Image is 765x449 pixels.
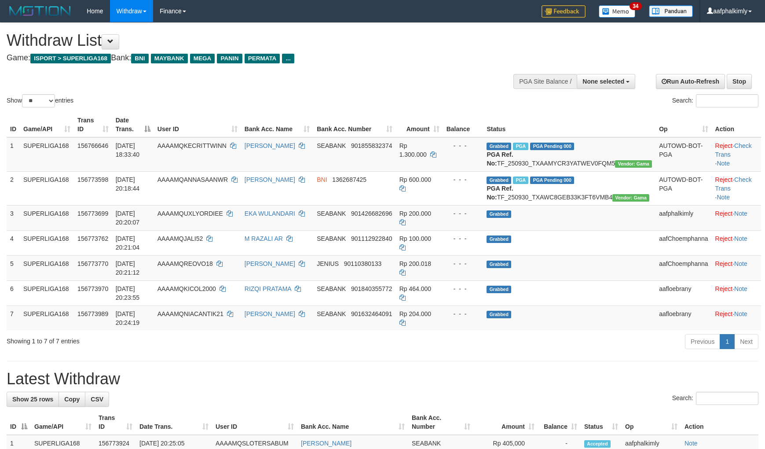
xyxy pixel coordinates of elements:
[241,112,313,137] th: Bank Acc. Name: activate to sort column ascending
[12,396,53,403] span: Show 25 rows
[412,440,441,447] span: SEABANK
[447,209,480,218] div: - - -
[487,236,511,243] span: Grabbed
[157,260,213,267] span: AAAAMQREOVO18
[351,285,392,292] span: Copy 901840355772 to clipboard
[715,176,752,192] a: Check Trans
[7,4,73,18] img: MOTION_logo.png
[622,410,681,435] th: Op: activate to sort column ascending
[487,286,511,293] span: Grabbed
[7,137,20,172] td: 1
[612,194,649,202] span: Vendor URL: https://trx31.1velocity.biz
[447,284,480,293] div: - - -
[655,305,711,331] td: aafloebrany
[7,32,501,49] h1: Withdraw List
[727,74,752,89] a: Stop
[157,310,223,317] span: AAAAMQNIACANTIK21
[7,171,20,205] td: 2
[655,112,711,137] th: Op: activate to sort column ascending
[317,235,346,242] span: SEABANK
[116,235,140,251] span: [DATE] 20:21:04
[447,234,480,243] div: - - -
[245,210,295,217] a: EKA WULANDARI
[487,261,511,268] span: Grabbed
[399,285,431,292] span: Rp 464.000
[245,54,280,63] span: PERMATA
[684,440,698,447] a: Note
[655,137,711,172] td: AUTOWD-BOT-PGA
[282,54,294,63] span: ...
[77,285,108,292] span: 156773970
[20,171,74,205] td: SUPERLIGA168
[399,176,431,183] span: Rp 600.000
[157,210,223,217] span: AAAAMQUXLYORDIEE
[190,54,215,63] span: MEGA
[344,260,382,267] span: Copy 90110380133 to clipboard
[85,392,109,407] a: CSV
[20,205,74,230] td: SUPERLIGA168
[734,235,747,242] a: Note
[351,210,392,217] span: Copy 901426682696 to clipboard
[77,235,108,242] span: 156773762
[245,310,295,317] a: [PERSON_NAME]
[630,2,641,10] span: 34
[245,142,295,149] a: [PERSON_NAME]
[20,112,74,137] th: Game/API: activate to sort column ascending
[7,333,312,346] div: Showing 1 to 7 of 7 entries
[77,210,108,217] span: 156773699
[734,210,747,217] a: Note
[351,142,392,149] span: Copy 901855832374 to clipboard
[317,210,346,217] span: SEABANK
[655,171,711,205] td: AUTOWD-BOT-PGA
[245,176,295,183] a: [PERSON_NAME]
[77,310,108,317] span: 156773989
[715,260,733,267] a: Reject
[655,230,711,255] td: aafChoemphanna
[712,112,761,137] th: Action
[399,235,431,242] span: Rp 100.000
[712,280,761,305] td: ·
[157,235,203,242] span: AAAAMQJALI52
[734,310,747,317] a: Note
[715,176,733,183] a: Reject
[487,311,511,318] span: Grabbed
[538,410,581,435] th: Balance: activate to sort column ascending
[447,175,480,184] div: - - -
[7,54,501,63] h4: Game: Bank:
[712,171,761,205] td: · ·
[483,112,655,137] th: Status
[217,54,242,63] span: PANIN
[131,54,148,63] span: BNI
[655,280,711,305] td: aafloebrany
[7,305,20,331] td: 7
[74,112,112,137] th: Trans ID: activate to sort column ascending
[317,176,327,183] span: BNI
[317,260,339,267] span: JENIUS
[116,260,140,276] span: [DATE] 20:21:12
[7,392,59,407] a: Show 25 rows
[734,334,758,349] a: Next
[672,392,758,405] label: Search:
[715,310,733,317] a: Reject
[20,255,74,280] td: SUPERLIGA168
[577,74,635,89] button: None selected
[513,143,528,150] span: Marked by aafheankoy
[399,260,431,267] span: Rp 200.018
[712,230,761,255] td: ·
[297,410,408,435] th: Bank Acc. Name: activate to sort column ascending
[696,392,758,405] input: Search:
[655,255,711,280] td: aafChoemphanna
[717,160,730,167] a: Note
[64,396,80,403] span: Copy
[317,310,346,317] span: SEABANK
[655,205,711,230] td: aafphalkimly
[513,177,528,184] span: Marked by aafsoycanthlai
[685,334,720,349] a: Previous
[615,160,652,168] span: Vendor URL: https://trx31.1velocity.biz
[20,305,74,331] td: SUPERLIGA168
[7,280,20,305] td: 6
[116,176,140,192] span: [DATE] 20:18:44
[734,285,747,292] a: Note
[582,78,624,85] span: None selected
[712,205,761,230] td: ·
